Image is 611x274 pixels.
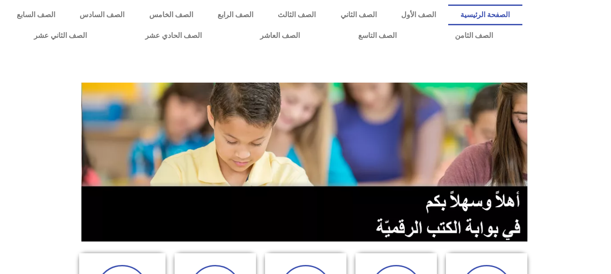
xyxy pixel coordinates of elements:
[231,25,329,46] a: الصف العاشر
[265,5,328,25] a: الصف الثالث
[5,25,116,46] a: الصف الثاني عشر
[116,25,231,46] a: الصف الحادي عشر
[448,5,522,25] a: الصفحة الرئيسية
[67,5,137,25] a: الصف السادس
[389,5,448,25] a: الصف الأول
[137,5,205,25] a: الصف الخامس
[205,5,265,25] a: الصف الرابع
[5,5,67,25] a: الصف السابع
[426,25,522,46] a: الصف الثامن
[329,25,426,46] a: الصف التاسع
[328,5,389,25] a: الصف الثاني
